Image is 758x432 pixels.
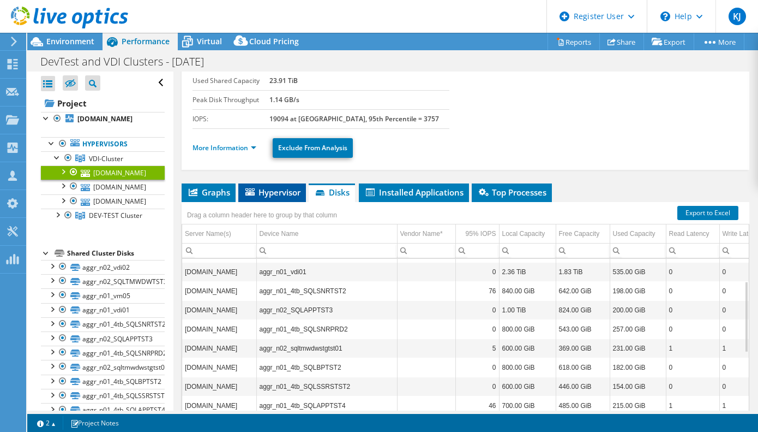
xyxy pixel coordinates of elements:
[556,319,610,339] td: Column Free Capacity, Value 543.00 GiB
[465,227,496,240] div: 95% IOPS
[192,114,269,125] label: IOPS:
[192,94,269,105] label: Peak Disk Throughput
[269,114,439,123] b: 19094 at [GEOGRAPHIC_DATA], 95th Percentile = 3757
[41,180,165,194] a: [DOMAIN_NAME]
[499,319,556,339] td: Column Local Capacity, Value 800.00 GiB
[397,224,455,244] td: Vendor Name* Column
[269,95,299,104] b: 1.14 GB/s
[256,358,397,377] td: Column Device Name, Value aggr_n01_4tb_SQLBPTST2
[666,262,719,281] td: Column Read Latency, Value 0
[256,377,397,396] td: Column Device Name, Value aggr_n01_4tb_SQLSSRSTST2
[197,36,222,46] span: Virtual
[397,281,455,300] td: Column Vendor Name*, Value
[35,56,221,68] h1: DevTest and VDI Clusters - [DATE]
[364,187,464,198] span: Installed Applications
[660,11,670,21] svg: \n
[41,403,165,417] a: aggr_n01_4tb_SQLAPPTST4
[41,94,165,112] a: Project
[397,319,455,339] td: Column Vendor Name*, Value
[41,112,165,126] a: [DOMAIN_NAME]
[67,247,165,260] div: Shared Cluster Disks
[400,227,443,240] div: Vendor Name*
[182,319,256,339] td: Column Server Name(s), Value vdiesxprd02.trimac.com
[269,76,298,85] b: 23.91 TiB
[610,377,666,396] td: Column Used Capacity, Value 154.00 GiB
[256,243,397,258] td: Column Device Name, Filter cell
[256,300,397,319] td: Column Device Name, Value aggr_n02_SQLAPPTST3
[643,33,694,50] a: Export
[666,281,719,300] td: Column Read Latency, Value 0
[455,339,499,358] td: Column 95% IOPS, Value 5
[89,154,123,163] span: VDI-Cluster
[256,224,397,244] td: Device Name Column
[613,227,655,240] div: Used Capacity
[182,300,256,319] td: Column Server Name(s), Value vdiesxprd02.trimac.com
[666,339,719,358] td: Column Read Latency, Value 1
[182,358,256,377] td: Column Server Name(s), Value vdiesxprd02.trimac.com
[41,274,165,288] a: aggr_n02_SQLTMWDWTST3
[610,300,666,319] td: Column Used Capacity, Value 200.00 GiB
[41,165,165,180] a: [DOMAIN_NAME]
[244,187,300,198] span: Hypervisor
[41,209,165,223] a: DEV-TEST Cluster
[41,194,165,209] a: [DOMAIN_NAME]
[182,377,256,396] td: Column Server Name(s), Value vdiesxprd02.trimac.com
[182,396,256,415] td: Column Server Name(s), Value vdiesxprd02.trimac.com
[256,281,397,300] td: Column Device Name, Value aggr_n01_4tb_SQLSNRTST2
[397,339,455,358] td: Column Vendor Name*, Value
[548,33,600,50] a: Reports
[41,288,165,303] a: aggr_n01_vm05
[249,36,299,46] span: Cloud Pricing
[694,33,744,50] a: More
[499,224,556,244] td: Local Capacity Column
[556,377,610,396] td: Column Free Capacity, Value 446.00 GiB
[556,396,610,415] td: Column Free Capacity, Value 485.00 GiB
[182,339,256,358] td: Column Server Name(s), Value vdiesxprd02.trimac.com
[556,262,610,281] td: Column Free Capacity, Value 1.83 TiB
[397,377,455,396] td: Column Vendor Name*, Value
[41,137,165,151] a: Hypervisors
[610,358,666,377] td: Column Used Capacity, Value 182.00 GiB
[397,396,455,415] td: Column Vendor Name*, Value
[556,224,610,244] td: Free Capacity Column
[610,281,666,300] td: Column Used Capacity, Value 198.00 GiB
[273,138,353,158] a: Exclude From Analysis
[610,396,666,415] td: Column Used Capacity, Value 215.00 GiB
[455,319,499,339] td: Column 95% IOPS, Value 0
[41,375,165,389] a: aggr_n01_4tb_SQLBPTST2
[182,281,256,300] td: Column Server Name(s), Value vdiesxprd02.trimac.com
[41,151,165,165] a: VDI-Cluster
[499,358,556,377] td: Column Local Capacity, Value 800.00 GiB
[666,224,719,244] td: Read Latency Column
[256,319,397,339] td: Column Device Name, Value aggr_n01_4tb_SQLSNRPRD2
[185,227,231,240] div: Server Name(s)
[610,339,666,358] td: Column Used Capacity, Value 231.00 GiB
[729,8,746,25] span: KJ
[192,143,256,152] a: More Information
[256,339,397,358] td: Column Device Name, Value aggr_n02_sqltmwdwstgtst01
[182,224,256,244] td: Server Name(s) Column
[455,358,499,377] td: Column 95% IOPS, Value 0
[192,75,269,86] label: Used Shared Capacity
[184,208,340,223] div: Drag a column header here to group by that column
[499,377,556,396] td: Column Local Capacity, Value 600.00 GiB
[666,396,719,415] td: Column Read Latency, Value 1
[669,227,709,240] div: Read Latency
[499,243,556,258] td: Column Local Capacity, Filter cell
[556,300,610,319] td: Column Free Capacity, Value 824.00 GiB
[499,396,556,415] td: Column Local Capacity, Value 700.00 GiB
[41,360,165,374] a: aggr_n02_sqltmwdwstgtst01
[610,262,666,281] td: Column Used Capacity, Value 535.00 GiB
[41,303,165,317] a: aggr_n01_vdi01
[455,281,499,300] td: Column 95% IOPS, Value 76
[455,262,499,281] td: Column 95% IOPS, Value 0
[455,396,499,415] td: Column 95% IOPS, Value 46
[556,358,610,377] td: Column Free Capacity, Value 618.00 GiB
[556,281,610,300] td: Column Free Capacity, Value 642.00 GiB
[260,227,299,240] div: Device Name
[666,300,719,319] td: Column Read Latency, Value 0
[455,224,499,244] td: 95% IOPS Column
[397,262,455,281] td: Column Vendor Name*, Value
[559,227,600,240] div: Free Capacity
[666,358,719,377] td: Column Read Latency, Value 0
